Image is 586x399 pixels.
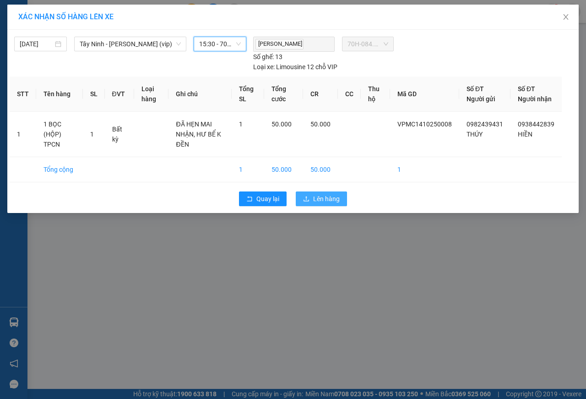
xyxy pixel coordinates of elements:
[303,157,338,182] td: 50.000
[347,37,388,51] span: 70H-084.23
[518,120,554,128] span: 0938442839
[397,120,452,128] span: VPMC1410250008
[253,52,282,62] div: 13
[338,77,361,112] th: CC
[553,5,579,30] button: Close
[3,5,44,46] img: logo
[20,39,53,49] input: 14/10/2025
[72,27,126,39] span: 01 Võ Văn Truyện, KP.1, Phường 2
[10,77,36,112] th: STT
[562,13,570,21] span: close
[18,12,114,21] span: XÁC NHẬN SỐ HÀNG LÊN XE
[239,191,287,206] button: rollbackQuay lại
[310,120,331,128] span: 50.000
[72,41,112,46] span: Hotline: 19001152
[105,77,134,112] th: ĐVT
[518,95,552,103] span: Người nhận
[467,95,495,103] span: Người gửi
[90,131,94,138] span: 1
[253,62,337,72] div: Limousine 12 chỗ VIP
[105,112,134,157] td: Bất kỳ
[168,77,232,112] th: Ghi chú
[264,157,303,182] td: 50.000
[390,77,459,112] th: Mã GD
[467,85,484,93] span: Số ĐT
[36,157,83,182] td: Tổng cộng
[467,120,503,128] span: 0982439431
[3,66,56,72] span: In ngày:
[390,157,459,182] td: 1
[72,15,123,26] span: Bến xe [GEOGRAPHIC_DATA]
[46,58,98,65] span: VPMC1410250008
[36,112,83,157] td: 1 BỌC (HỘP) TPCN
[313,194,340,204] span: Lên hàng
[232,157,264,182] td: 1
[264,77,303,112] th: Tổng cước
[72,5,125,13] strong: ĐỒNG PHƯỚC
[80,37,181,51] span: Tây Ninh - Hồ Chí Minh (vip)
[256,194,279,204] span: Quay lại
[361,77,390,112] th: Thu hộ
[232,77,264,112] th: Tổng SL
[239,120,243,128] span: 1
[176,41,181,47] span: down
[518,85,535,93] span: Số ĐT
[10,112,36,157] td: 1
[253,52,274,62] span: Số ghế:
[303,196,309,203] span: upload
[83,77,105,112] th: SL
[3,59,97,65] span: [PERSON_NAME]:
[303,77,338,112] th: CR
[20,66,56,72] span: 13:33:45 [DATE]
[176,120,221,148] span: ĐÃ HẸN MAI NHẬN, HƯ BỂ K ĐỀN
[134,77,169,112] th: Loại hàng
[255,39,304,49] span: [PERSON_NAME]
[25,49,112,57] span: -----------------------------------------
[253,62,275,72] span: Loại xe:
[271,120,292,128] span: 50.000
[518,131,532,138] span: HIỀN
[467,131,483,138] span: THÚY
[246,196,253,203] span: rollback
[36,77,83,112] th: Tên hàng
[199,37,241,51] span: 15:30 - 70H-084.23
[296,191,347,206] button: uploadLên hàng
